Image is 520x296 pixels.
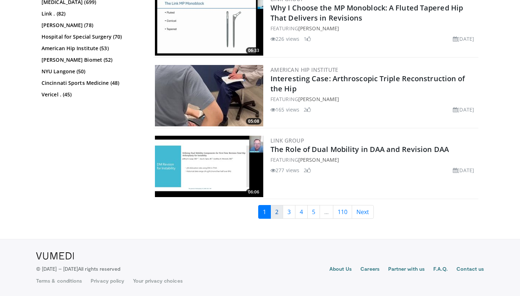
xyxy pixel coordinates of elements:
[246,118,261,125] span: 05:08
[270,66,338,73] a: American Hip Institute
[246,47,261,54] span: 06:33
[270,166,299,174] li: 277 views
[155,136,263,197] a: 06:06
[304,35,311,43] li: 1
[270,25,477,32] div: FEATURING
[352,205,374,219] a: Next
[36,252,74,260] img: VuMedi Logo
[298,25,339,32] a: [PERSON_NAME]
[270,3,463,23] a: Why I Choose the MP Monoblock: A Fluted Tapered Hip That Delivers in Revisions
[270,95,477,103] div: FEATURING
[333,205,352,219] a: 110
[307,205,320,219] a: 5
[329,265,352,274] a: About Us
[42,22,141,29] a: [PERSON_NAME] (78)
[258,205,271,219] a: 1
[304,106,311,113] li: 2
[295,205,308,219] a: 4
[42,45,141,52] a: American Hip Institute (53)
[270,35,299,43] li: 226 views
[270,106,299,113] li: 165 views
[453,166,474,174] li: [DATE]
[304,166,311,174] li: 2
[155,136,263,197] img: 63b86831-2ef6-4349-9f0d-265348148304.300x170_q85_crop-smart_upscale.jpg
[42,79,141,87] a: Cincinnati Sports Medicine (48)
[42,56,141,64] a: [PERSON_NAME] Biomet (52)
[298,96,339,103] a: [PERSON_NAME]
[433,265,448,274] a: F.A.Q.
[36,277,82,284] a: Terms & conditions
[270,205,283,219] a: 2
[283,205,295,219] a: 3
[36,265,121,273] p: © [DATE] – [DATE]
[360,265,380,274] a: Careers
[456,265,484,274] a: Contact us
[270,74,465,93] a: Interesting Case: Arthroscopic Triple Reconstruction of the Hip
[270,137,304,144] a: LINK Group
[153,205,478,219] nav: Search results pages
[155,65,263,126] a: 05:08
[453,106,474,113] li: [DATE]
[42,10,141,17] a: Link . (82)
[42,68,141,75] a: NYU Langone (50)
[270,144,449,154] a: The Role of Dual Mobility in DAA and Revision DAA
[246,189,261,195] span: 06:06
[388,265,425,274] a: Partner with us
[270,156,477,164] div: FEATURING
[91,277,124,284] a: Privacy policy
[133,277,182,284] a: Your privacy choices
[155,65,263,126] img: 4482d202-6fd6-41e7-9a7b-bf56c645db4f.300x170_q85_crop-smart_upscale.jpg
[298,156,339,163] a: [PERSON_NAME]
[78,266,120,272] span: All rights reserved
[42,91,141,98] a: Vericel . (45)
[453,35,474,43] li: [DATE]
[42,33,141,40] a: Hospital for Special Surgery (70)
